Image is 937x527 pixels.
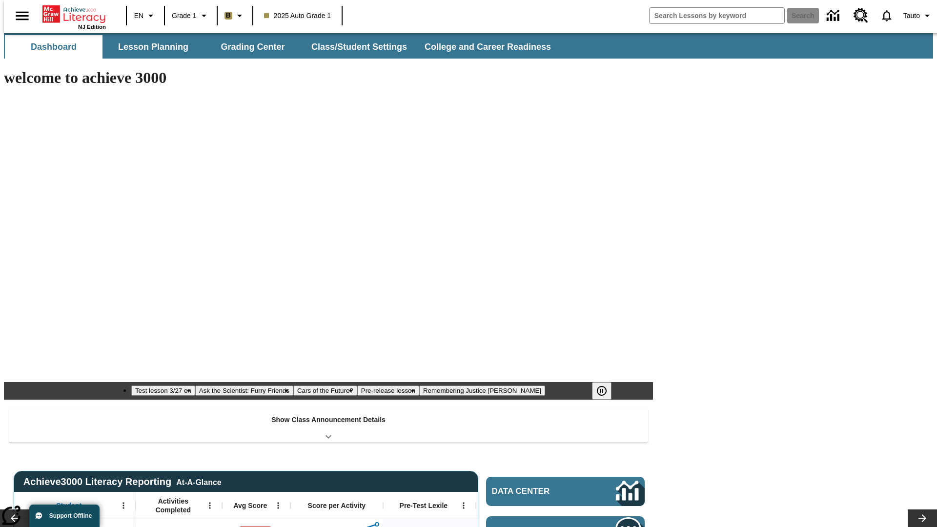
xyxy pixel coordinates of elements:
[592,382,621,400] div: Pause
[4,35,560,59] div: SubNavbar
[104,35,202,59] button: Lesson Planning
[172,11,197,21] span: Grade 1
[592,382,611,400] button: Pause
[116,498,131,513] button: Open Menu
[271,415,386,425] p: Show Class Announcement Details
[23,476,222,487] span: Achieve3000 Literacy Reporting
[264,11,331,21] span: 2025 Auto Grade 1
[42,4,106,24] a: Home
[131,385,195,396] button: Slide 1 Test lesson 3/27 en
[908,509,937,527] button: Lesson carousel, Next
[130,7,161,24] button: Language: EN, Select a language
[176,476,221,487] div: At-A-Glance
[195,385,293,396] button: Slide 2 Ask the Scientist: Furry Friends
[308,501,366,510] span: Score per Activity
[650,8,784,23] input: search field
[400,501,448,510] span: Pre-Test Lexile
[456,498,471,513] button: Open Menu
[903,11,920,21] span: Tauto
[4,69,653,87] h1: welcome to achieve 3000
[357,385,419,396] button: Slide 4 Pre-release lesson
[9,409,648,443] div: Show Class Announcement Details
[293,385,357,396] button: Slide 3 Cars of the Future?
[168,7,214,24] button: Grade: Grade 1, Select a grade
[29,505,100,527] button: Support Offline
[233,501,267,510] span: Avg Score
[141,497,205,514] span: Activities Completed
[134,11,143,21] span: EN
[899,7,937,24] button: Profile/Settings
[49,512,92,519] span: Support Offline
[4,33,933,59] div: SubNavbar
[271,498,285,513] button: Open Menu
[221,7,249,24] button: Boost Class color is light brown. Change class color
[304,35,415,59] button: Class/Student Settings
[226,9,231,21] span: B
[56,501,81,510] span: Student
[8,1,37,30] button: Open side menu
[78,24,106,30] span: NJ Edition
[848,2,874,29] a: Resource Center, Will open in new tab
[874,3,899,28] a: Notifications
[203,498,217,513] button: Open Menu
[486,477,645,506] a: Data Center
[42,3,106,30] div: Home
[204,35,302,59] button: Grading Center
[419,385,545,396] button: Slide 5 Remembering Justice O'Connor
[5,35,102,59] button: Dashboard
[821,2,848,29] a: Data Center
[417,35,559,59] button: College and Career Readiness
[492,486,583,496] span: Data Center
